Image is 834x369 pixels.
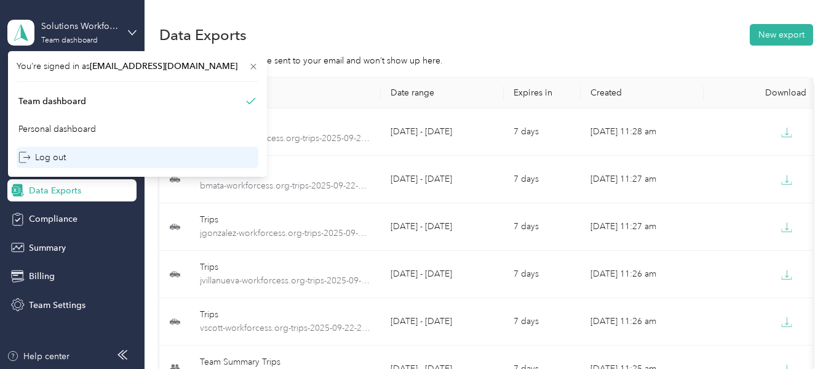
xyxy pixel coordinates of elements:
span: jvillanueva-workforcess.org-trips-2025-09-22-2025-09-28.xlsx [200,274,371,288]
td: 7 days [504,156,581,203]
button: Help center [7,350,69,363]
td: [DATE] - [DATE] [381,203,504,251]
span: jdelacruz-workforcess.org-trips-2025-09-22-2025-09-28.xlsx [200,132,371,145]
div: Trips [200,261,371,274]
th: Date range [381,78,504,108]
div: Team dashboard [18,95,86,108]
span: jgonzalez-workforcess.org-trips-2025-09-22-2025-09-28.xlsx [200,227,371,240]
div: Trips [200,308,371,322]
span: Compliance [29,213,77,225]
td: 7 days [504,298,581,346]
span: Data Exports [29,184,81,197]
td: [DATE] - [DATE] [381,251,504,298]
div: Personal dashboard [18,123,96,136]
div: Download [713,87,817,98]
button: New export [750,24,813,46]
iframe: Everlance-gr Chat Button Frame [765,300,834,369]
div: Trips [200,118,371,132]
td: [DATE] 11:27 am [581,156,704,203]
td: 7 days [504,108,581,156]
div: Trips [200,166,371,179]
span: You’re signed in as [17,60,258,73]
td: [DATE] 11:26 am [581,298,704,346]
div: Downloads from Reports are sent to your email and won’t show up here. [159,54,812,67]
div: Team dashboard [41,37,98,44]
th: Expires in [504,78,581,108]
th: Created [581,78,704,108]
div: Solutions Workforce [41,20,118,33]
span: Summary [29,241,66,254]
span: vscott-workforcess.org-trips-2025-09-22-2025-09-28.xlsx [200,322,371,335]
td: [DATE] - [DATE] [381,298,504,346]
div: Team Summary Trips [200,355,371,369]
span: bmata-workforcess.org-trips-2025-09-22-2025-09-28.xlsx [200,179,371,193]
span: [EMAIL_ADDRESS][DOMAIN_NAME] [90,61,237,71]
h1: Data Exports [159,28,247,41]
span: Team Settings [29,299,85,312]
span: Billing [29,270,55,283]
td: [DATE] 11:27 am [581,203,704,251]
th: Export type [190,78,381,108]
td: [DATE] 11:28 am [581,108,704,156]
div: Log out [18,151,66,164]
td: 7 days [504,203,581,251]
td: 7 days [504,251,581,298]
td: [DATE] 11:26 am [581,251,704,298]
div: Trips [200,213,371,227]
td: [DATE] - [DATE] [381,108,504,156]
td: [DATE] - [DATE] [381,156,504,203]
